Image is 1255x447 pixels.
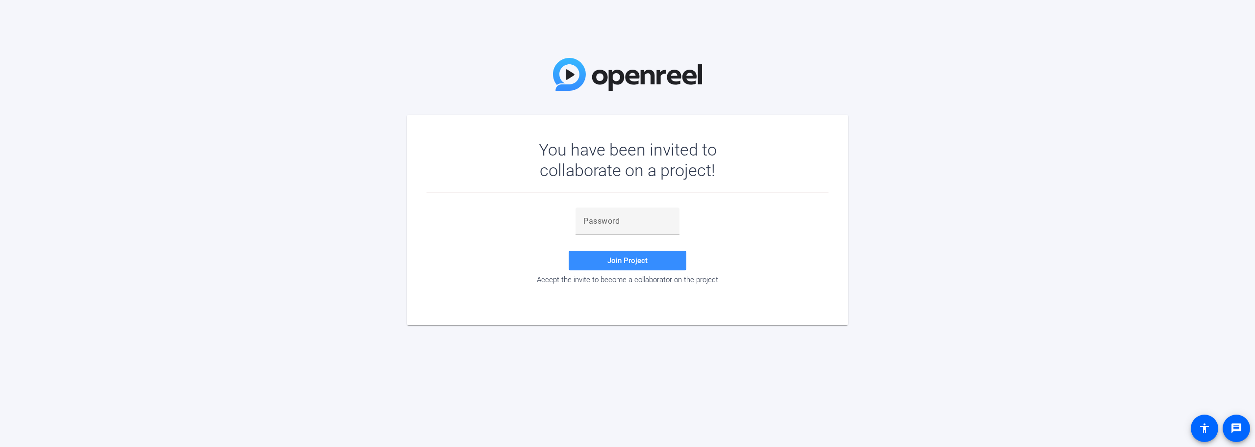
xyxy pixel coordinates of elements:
div: You have been invited to collaborate on a project! [510,139,745,181]
mat-icon: message [1230,422,1242,434]
div: Accept the invite to become a collaborator on the project [427,275,828,284]
input: Password [583,215,672,227]
span: Join Project [607,256,648,265]
mat-icon: accessibility [1199,422,1210,434]
img: OpenReel Logo [553,58,702,91]
button: Join Project [569,251,686,270]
